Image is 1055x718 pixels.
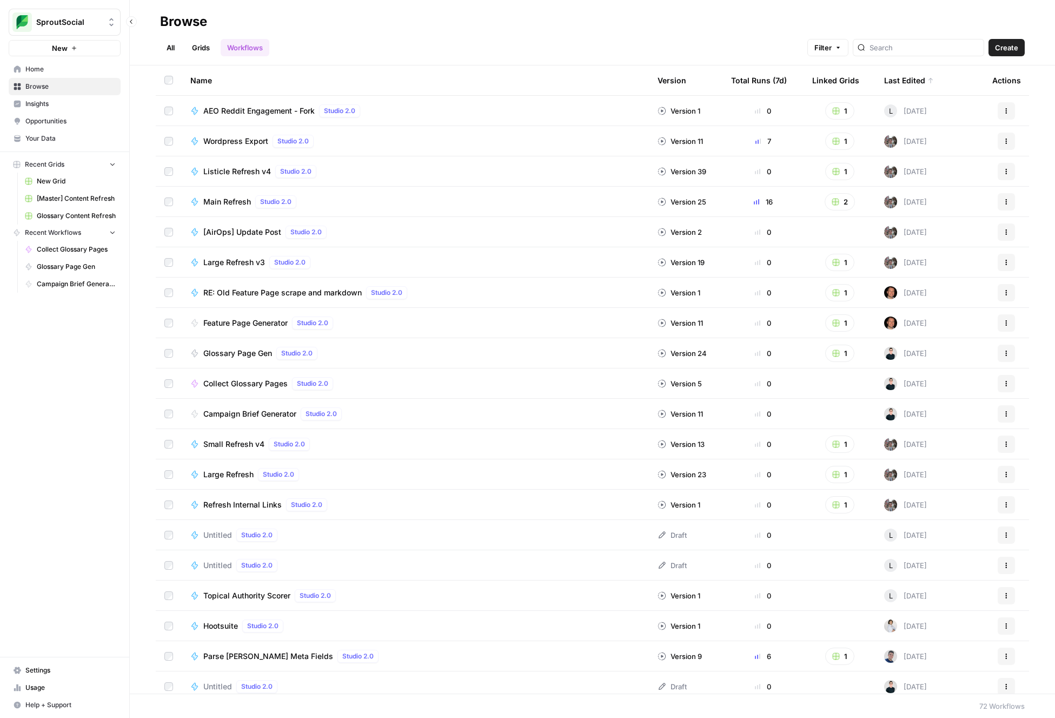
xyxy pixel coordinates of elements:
div: 0 [731,530,795,541]
span: Studio 2.0 [342,651,374,661]
span: Studio 2.0 [241,530,273,540]
a: Settings [9,662,121,679]
span: Untitled [203,681,232,692]
div: Draft [658,681,687,692]
a: Collect Glossary Pages [20,241,121,258]
span: Hootsuite [203,621,238,631]
button: Help + Support [9,696,121,714]
div: Version 19 [658,257,705,268]
span: Studio 2.0 [300,591,331,601]
div: [DATE] [884,195,927,208]
img: a2mlt6f1nb2jhzcjxsuraj5rj4vi [884,256,897,269]
span: Untitled [203,560,232,571]
input: Search [870,42,979,53]
button: 1 [825,466,854,483]
button: 1 [825,436,854,453]
div: 7 [731,136,795,147]
div: Actions [992,65,1021,95]
img: n9xndi5lwoeq5etgtp70d9fpgdjr [884,680,897,693]
a: HootsuiteStudio 2.0 [190,620,640,633]
div: Version 11 [658,136,703,147]
a: Campaign Brief GeneratorStudio 2.0 [190,407,640,420]
a: [Master] Content Refresh [20,190,121,207]
span: L [889,590,893,601]
div: Version 11 [658,318,703,328]
div: Version 39 [658,166,706,177]
div: [DATE] [884,286,927,299]
div: 0 [731,227,795,238]
span: Studio 2.0 [290,227,322,237]
span: Your Data [25,134,116,143]
div: [DATE] [884,347,927,360]
span: Studio 2.0 [324,106,355,116]
span: Studio 2.0 [274,258,306,267]
a: Main RefreshStudio 2.0 [190,195,640,208]
span: Parse [PERSON_NAME] Meta Fields [203,651,333,662]
div: Name [190,65,640,95]
div: [DATE] [884,407,927,420]
span: L [889,106,893,116]
span: Glossary Content Refresh [37,211,116,221]
span: L [889,560,893,571]
div: Version 5 [658,378,702,389]
img: a2mlt6f1nb2jhzcjxsuraj5rj4vi [884,135,897,148]
span: Home [25,64,116,74]
div: Version 1 [658,590,700,601]
div: 0 [731,560,795,571]
a: Glossary Page GenStudio 2.0 [190,347,640,360]
a: Small Refresh v4Studio 2.0 [190,438,640,451]
span: Studio 2.0 [247,621,278,631]
div: Version 13 [658,439,705,450]
span: Feature Page Generator [203,318,288,328]
button: 1 [825,648,854,665]
div: Version 25 [658,196,706,207]
button: 1 [825,163,854,180]
div: [DATE] [884,317,927,330]
span: Campaign Brief Generator [203,409,296,419]
span: Glossary Page Gen [37,262,116,272]
span: Studio 2.0 [277,136,309,146]
div: 0 [731,439,795,450]
a: UntitledStudio 2.0 [190,559,640,572]
a: Usage [9,679,121,696]
a: RE: Old Feature Page scrape and markdownStudio 2.0 [190,286,640,299]
img: a2mlt6f1nb2jhzcjxsuraj5rj4vi [884,498,897,511]
img: a2mlt6f1nb2jhzcjxsuraj5rj4vi [884,468,897,481]
button: 1 [825,496,854,513]
a: Insights [9,95,121,113]
a: Opportunities [9,113,121,130]
div: 6 [731,651,795,662]
a: Refresh Internal LinksStudio 2.0 [190,498,640,511]
span: Wordpress Export [203,136,268,147]
div: [DATE] [884,438,927,451]
button: 1 [825,102,854,120]
button: Create [988,39,1025,56]
span: Studio 2.0 [281,348,313,358]
img: nq2kc3u3u5yccw6vvrfdeusiiz4x [884,317,897,330]
div: [DATE] [884,529,927,542]
a: Feature Page GeneratorStudio 2.0 [190,317,640,330]
span: New [52,43,68,54]
a: UntitledStudio 2.0 [190,680,640,693]
div: 0 [731,257,795,268]
div: [DATE] [884,498,927,511]
span: Collect Glossary Pages [37,245,116,254]
img: n9xndi5lwoeq5etgtp70d9fpgdjr [884,407,897,420]
a: Large Refresh v3Studio 2.0 [190,256,640,269]
span: Small Refresh v4 [203,439,264,450]
div: 0 [731,166,795,177]
div: Draft [658,560,687,571]
span: AEO Reddit Engagement - Fork [203,106,315,116]
img: a2mlt6f1nb2jhzcjxsuraj5rj4vi [884,438,897,451]
span: Glossary Page Gen [203,348,272,359]
div: 0 [731,348,795,359]
div: Total Runs (7d) [731,65,787,95]
div: Version 1 [658,287,700,298]
a: Collect Glossary PagesStudio 2.0 [190,377,640,390]
span: Studio 2.0 [274,439,305,449]
div: Version 1 [658,499,700,510]
div: 0 [731,590,795,601]
span: Settings [25,666,116,675]
div: Version 1 [658,621,700,631]
img: a2mlt6f1nb2jhzcjxsuraj5rj4vi [884,226,897,239]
